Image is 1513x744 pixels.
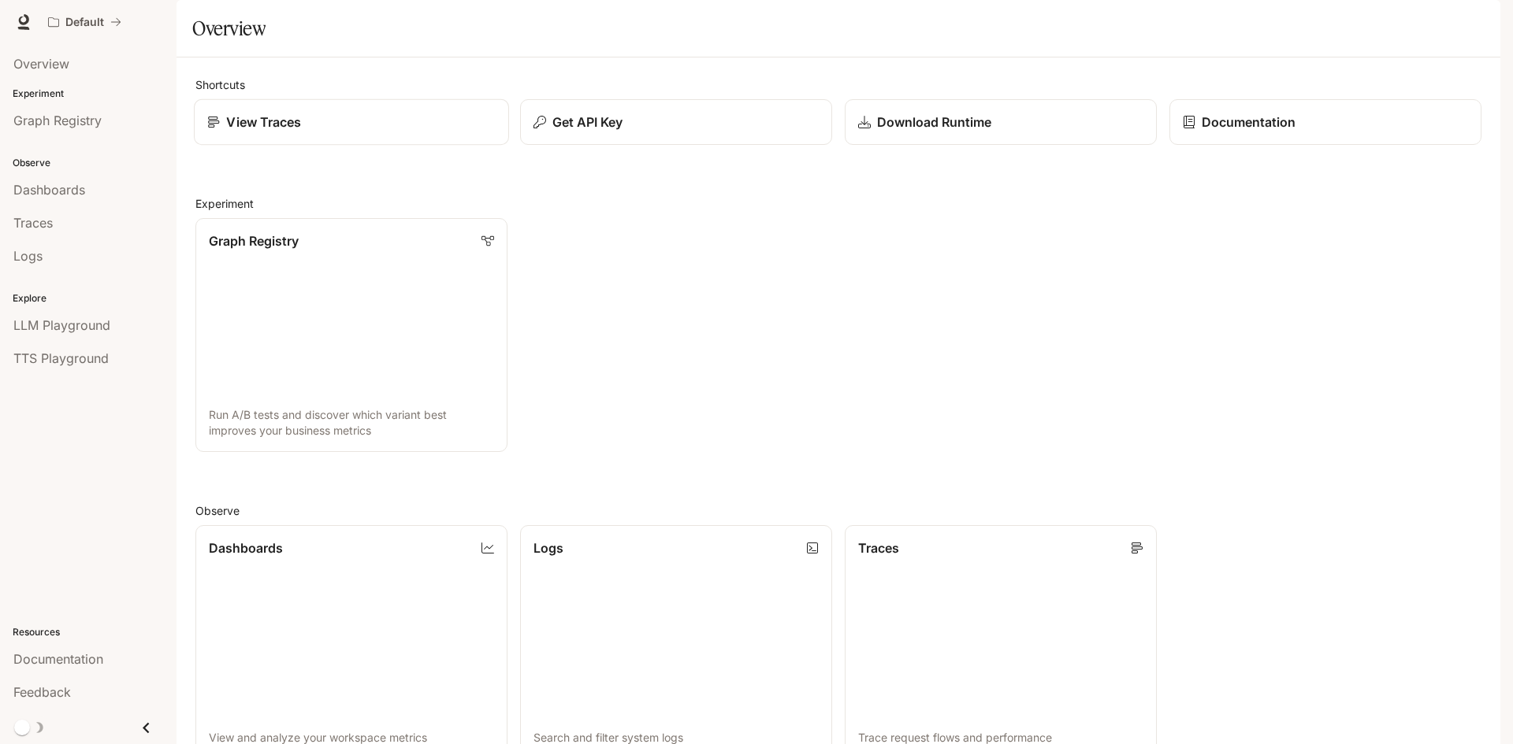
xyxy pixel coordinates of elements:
h2: Shortcuts [195,76,1481,93]
p: Documentation [1202,113,1296,131]
p: Download Runtime [877,113,991,131]
p: Graph Registry [209,231,299,250]
a: View Traces [194,99,509,146]
p: Dashboards [209,539,283,557]
h2: Observe [195,502,1481,519]
p: View Traces [226,113,301,131]
button: Get API Key [520,99,832,145]
a: Graph RegistryRun A/B tests and discover which variant best improves your business metrics [195,218,507,452]
p: Get API Key [552,113,623,131]
button: All workspaces [41,6,128,38]
p: Default [65,16,104,29]
p: Traces [858,539,899,557]
a: Download Runtime [845,99,1157,145]
p: Logs [533,539,563,557]
h1: Overview [192,13,266,44]
a: Documentation [1169,99,1481,145]
p: Run A/B tests and discover which variant best improves your business metrics [209,407,494,439]
h2: Experiment [195,195,1481,212]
